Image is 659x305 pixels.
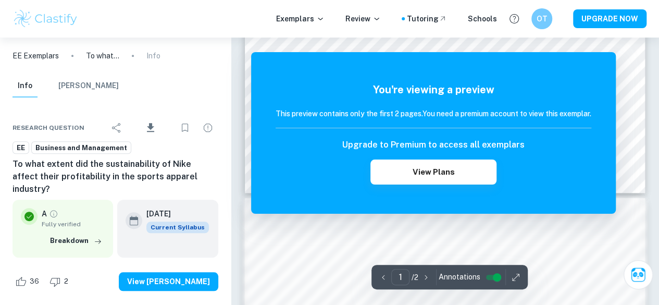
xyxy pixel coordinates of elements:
[24,276,45,287] span: 36
[49,209,58,218] a: Grade fully verified
[146,222,209,233] span: Current Syllabus
[13,8,79,29] img: Clastify logo
[58,75,119,97] button: [PERSON_NAME]
[175,117,195,138] div: Bookmark
[345,13,381,25] p: Review
[146,208,201,219] h6: [DATE]
[47,273,74,290] div: Dislike
[13,158,218,196] h6: To what extent did the sustainability of Nike affect their profitability in the sports apparel in...
[505,10,523,28] button: Help and Feedback
[31,141,131,154] a: Business and Management
[146,222,209,233] div: This exemplar is based on the current syllabus. Feel free to refer to it for inspiration/ideas wh...
[468,13,497,25] a: Schools
[32,143,131,153] span: Business and Management
[119,272,218,291] button: View [PERSON_NAME]
[47,233,105,249] button: Breakdown
[276,108,591,119] h6: This preview contains only the first 2 pages. You need a premium account to view this exemplar.
[370,160,496,185] button: View Plans
[276,13,325,25] p: Exemplars
[42,208,47,219] p: A
[13,123,84,132] span: Research question
[536,13,548,25] h6: OT
[86,50,119,62] p: To what extent did the sustainability of Nike affect their profitability in the sports apparel in...
[573,9,646,28] button: UPGRADE NOW
[439,272,480,283] span: Annotations
[412,272,418,283] p: / 2
[276,82,591,97] h5: You're viewing a preview
[407,13,447,25] a: Tutoring
[58,276,74,287] span: 2
[531,8,552,29] button: OT
[13,75,38,97] button: Info
[129,114,172,141] div: Download
[13,273,45,290] div: Like
[197,117,218,138] div: Report issue
[42,219,105,229] span: Fully verified
[13,143,29,153] span: EE
[13,141,29,154] a: EE
[146,50,160,62] p: Info
[13,50,59,62] a: EE Exemplars
[106,117,127,138] div: Share
[624,260,653,289] button: Ask Clai
[342,139,525,151] h6: Upgrade to Premium to access all exemplars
